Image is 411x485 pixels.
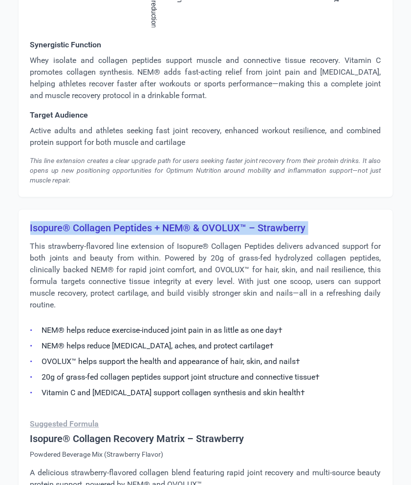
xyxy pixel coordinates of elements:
li: Vitamin C and [MEDICAL_DATA] support collagen synthesis and skin health† [30,387,381,399]
p: Powdered Beverage Mix (Strawberry Flavor) [30,450,381,460]
li: NEM® helps reduce [MEDICAL_DATA], aches, and protect cartilage† [30,341,381,352]
h4: Isopure® Collagen Recovery Matrix – Strawberry [30,432,381,446]
h5: Target Audience [30,109,381,121]
li: OVOLUX™ helps support the health and appearance of hair, skin, and nails† [30,356,381,368]
h3: Isopure® Collagen Peptides + NEM® & OVOLUX™ – Strawberry [30,222,381,235]
p: Suggested Formula [30,419,381,430]
p: Whey isolate and collagen peptides support muscle and connective tissue recovery. Vitamin C promo... [30,55,381,101]
li: 20g of grass-fed collagen peptides support joint structure and connective tissue† [30,372,381,384]
h5: Synergistic Function [30,39,381,51]
div: This line extension creates a clear upgrade path for users seeking faster joint recovery from the... [30,156,381,185]
p: Active adults and athletes seeking fast joint recovery, enhanced workout resilience, and combined... [30,125,381,148]
p: This strawberry-flavored line extension of Isopure® Collagen Peptides delivers advanced support f... [30,241,381,311]
li: NEM® helps reduce exercise-induced joint pain in as little as one day† [30,325,381,337]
